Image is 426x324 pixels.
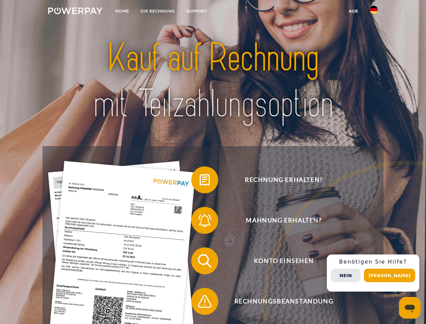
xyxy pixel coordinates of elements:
button: Konto einsehen [191,247,367,274]
img: qb_warning.svg [196,293,213,310]
span: Rechnungsbeanstandung [201,288,366,315]
img: qb_search.svg [196,252,213,269]
span: Konto einsehen [201,247,366,274]
button: Rechnung erhalten? [191,166,367,193]
button: Mahnung erhalten? [191,207,367,234]
a: agb [343,5,364,17]
img: logo-powerpay-white.svg [48,7,103,14]
h3: Benötigen Sie Hilfe? [331,259,415,265]
span: Rechnung erhalten? [201,166,366,193]
span: Mahnung erhalten? [201,207,366,234]
img: title-powerpay_de.svg [64,32,362,129]
img: de [370,6,378,14]
a: Home [110,5,135,17]
button: Nein [331,269,361,282]
div: Schnellhilfe [327,254,419,292]
button: Rechnungsbeanstandung [191,288,367,315]
a: SUPPORT [181,5,213,17]
button: [PERSON_NAME] [364,269,415,282]
img: qb_bell.svg [196,212,213,229]
iframe: Schaltfläche zum Öffnen des Messaging-Fensters [399,297,421,319]
a: DIE RECHNUNG [135,5,181,17]
img: qb_bill.svg [196,171,213,188]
